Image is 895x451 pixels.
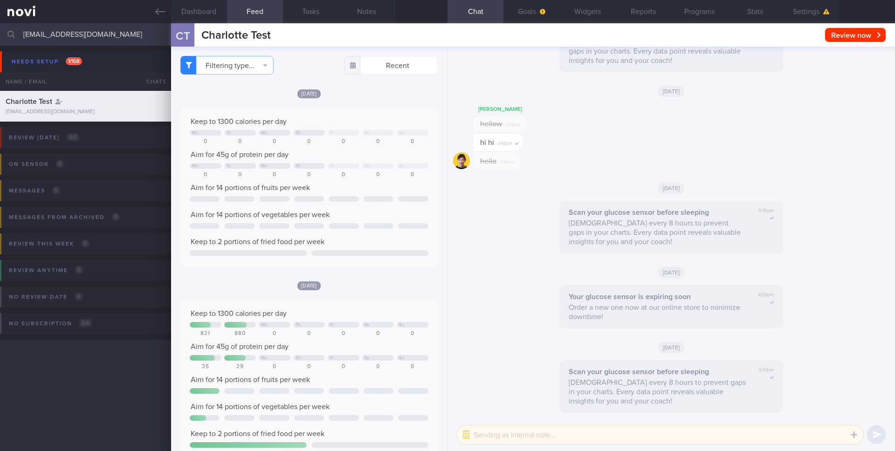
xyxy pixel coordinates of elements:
[180,56,274,75] button: Filtering type...
[330,130,334,136] div: Fr
[7,238,91,250] div: Review this week
[261,355,268,361] div: We
[296,322,301,328] div: Th
[500,157,515,165] span: 3:43pm
[191,184,310,191] span: Aim for 14 portions of fruits per week
[397,171,428,178] div: 0
[259,363,290,370] div: 0
[297,281,321,290] span: [DATE]
[658,342,685,353] span: [DATE]
[7,211,122,224] div: Messages from Archived
[56,160,64,168] span: 0
[296,130,301,136] div: Th
[758,292,774,298] span: 4:50pm
[758,208,774,214] span: 9:35pm
[191,151,289,158] span: Aim for 45g of protein per day
[75,266,83,274] span: 0
[330,322,334,328] div: Fr
[296,164,301,169] div: Th
[480,120,502,128] span: hellow
[328,363,359,370] div: 0
[293,330,325,337] div: 0
[506,119,520,128] span: 3:43pm
[365,164,370,169] div: Sa
[191,430,324,437] span: Keep to 2 portions of fried food per week
[224,363,256,370] div: 29
[399,164,404,169] div: Su
[399,130,404,136] div: Su
[261,164,268,169] div: We
[825,28,886,42] button: Review now
[134,72,171,91] div: Chats
[224,330,256,337] div: 880
[293,138,325,145] div: 0
[397,330,428,337] div: 0
[7,291,85,303] div: No review date
[365,130,370,136] div: Sa
[259,171,290,178] div: 0
[259,138,290,145] div: 0
[191,310,287,317] span: Keep to 1300 calories per day
[362,363,394,370] div: 0
[658,183,685,194] span: [DATE]
[201,30,271,41] span: Charlotte Test
[224,138,256,145] div: 0
[227,130,231,136] div: Tu
[293,171,325,178] div: 0
[192,130,199,136] div: Mo
[397,363,428,370] div: 0
[81,239,89,247] span: 0
[658,267,685,278] span: [DATE]
[328,171,359,178] div: 0
[67,133,79,141] span: 0 / 6
[365,322,370,328] div: Sa
[569,378,746,406] p: [DEMOGRAPHIC_DATA] every 8 hours to prevent gaps in your charts. Every data point reveals valuabl...
[261,130,268,136] div: We
[569,209,709,216] strong: Scan your glucose sensor before sleeping
[191,403,330,410] span: Aim for 14 portions of vegetables per week
[569,303,745,321] p: Order a new one now at our online store to minimize downtime!
[328,138,359,145] div: 0
[191,343,289,350] span: Aim for 45g of protein per day
[397,138,428,145] div: 0
[190,363,221,370] div: 35
[261,322,268,328] div: We
[7,317,94,330] div: No subscription
[399,355,404,361] div: Su
[112,213,120,221] span: 0
[474,104,555,115] div: [PERSON_NAME]
[480,139,494,146] span: hi hi
[192,164,199,169] div: Mo
[362,171,394,178] div: 0
[7,184,62,197] div: Messages
[165,18,200,54] div: CT
[66,57,82,65] span: 1 / 108
[224,171,256,178] div: 0
[259,330,290,337] div: 0
[6,98,52,105] span: Charlotte Test
[569,293,691,301] strong: Your glucose sensor is expiring soon
[191,118,287,125] span: Keep to 1300 calories per day
[296,355,301,361] div: Th
[7,264,85,277] div: Review anytime
[759,367,774,373] span: 9:43pm
[498,138,512,147] span: 3:43pm
[330,355,334,361] div: Fr
[362,330,394,337] div: 0
[190,171,221,178] div: 0
[569,37,745,65] p: [DEMOGRAPHIC_DATA] every 8 hours to prevent gaps in your charts. Every data point reveals valuabl...
[7,131,82,144] div: Review [DATE]
[365,355,370,361] div: Sa
[191,238,324,246] span: Keep to 2 portions of fried food per week
[658,86,685,97] span: [DATE]
[293,363,325,370] div: 0
[6,109,165,116] div: [EMAIL_ADDRESS][DOMAIN_NAME]
[569,368,709,376] strong: Scan your glucose sensor before sleeping
[9,55,84,68] div: Needs setup
[362,138,394,145] div: 0
[227,164,231,169] div: Tu
[7,158,66,171] div: On sensor
[190,138,221,145] div: 0
[330,164,334,169] div: Fr
[297,89,321,98] span: [DATE]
